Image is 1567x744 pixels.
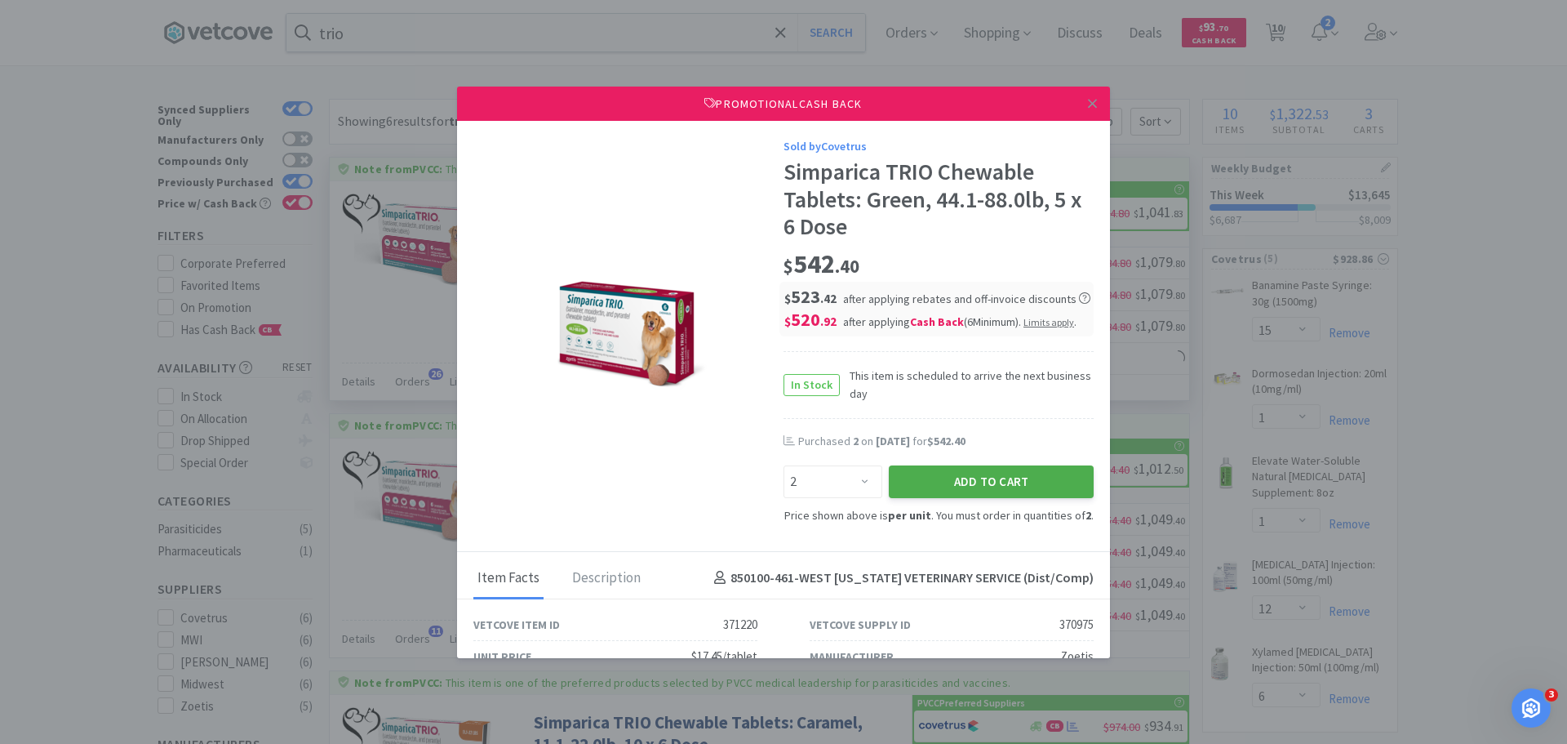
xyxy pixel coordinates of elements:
[568,559,645,599] div: Description
[1060,647,1094,666] div: Zoetis
[876,434,910,448] span: [DATE]
[1023,316,1074,328] span: Limits apply
[783,247,859,280] span: 542
[810,648,894,666] div: Manufacturer
[783,506,1094,524] div: Price shown above is . You must order in quantities of .
[457,87,1110,121] div: Promotional Cash Back
[1545,688,1558,702] span: 3
[843,314,1076,329] span: after applying .
[708,568,1094,589] h4: 850100-461 - WEST [US_STATE] VETERINARY SERVICE (Dist/Comp)
[550,229,707,433] img: dbcc011dc1e14ffb8d6ab61259713f1b_370975.png
[820,291,837,306] span: . 42
[783,255,793,278] span: $
[784,314,791,329] span: $
[1059,615,1094,635] div: 370975
[473,616,560,634] div: Vetcove Item ID
[1085,508,1091,523] strong: 2
[820,314,837,329] span: . 92
[888,508,931,523] strong: per unit
[473,559,544,599] div: Item Facts
[843,292,1090,306] span: after applying rebates and off-invoice discounts
[784,285,837,308] span: 523
[810,616,911,634] div: Vetcove Supply ID
[853,434,859,448] span: 2
[840,367,1094,403] span: This item is scheduled to arrive the next business day
[473,648,531,666] div: Unit Price
[798,434,1094,450] div: Purchased on for
[783,137,1094,155] div: Sold by Covetrus
[784,291,791,306] span: $
[927,434,966,448] span: $542.40
[783,158,1094,241] div: Simparica TRIO Chewable Tablets: Green, 44.1-88.0lb, 5 x 6 Dose
[910,314,964,329] i: Cash Back
[1023,314,1076,329] div: .
[691,647,757,666] div: $17.45/tablet
[1512,688,1551,728] iframe: Intercom live chat
[889,466,1094,498] button: Add to Cart
[784,375,839,395] span: In Stock
[723,615,757,635] div: 371220
[835,255,859,278] span: . 40
[964,314,1019,329] span: ( 6 Minimum)
[784,308,837,331] span: 520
